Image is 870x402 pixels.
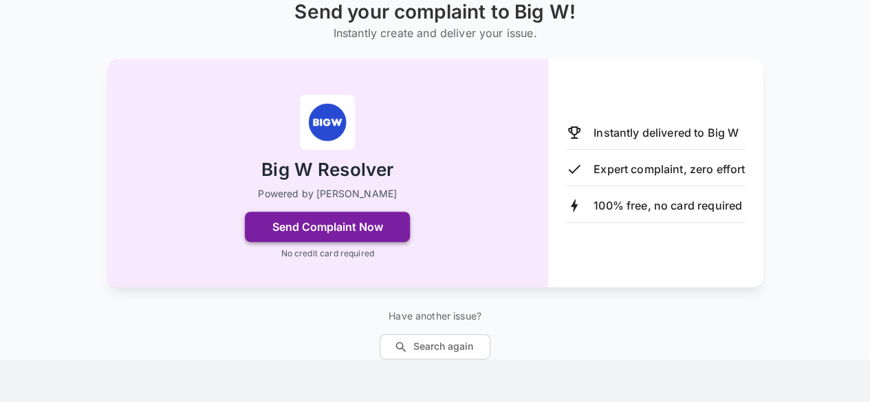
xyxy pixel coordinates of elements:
p: Expert complaint, zero effort [594,161,745,177]
p: No credit card required [281,247,373,260]
img: Big W [300,95,355,150]
button: Search again [380,334,490,359]
p: Powered by [PERSON_NAME] [258,187,397,201]
p: Instantly delivered to Big W [594,124,739,141]
p: Have another issue? [380,309,490,323]
h2: Big W Resolver [261,158,393,182]
h1: Send your complaint to Big W! [294,1,575,23]
button: Send Complaint Now [245,212,410,242]
h6: Instantly create and deliver your issue. [294,23,575,43]
p: 100% free, no card required [594,197,742,214]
